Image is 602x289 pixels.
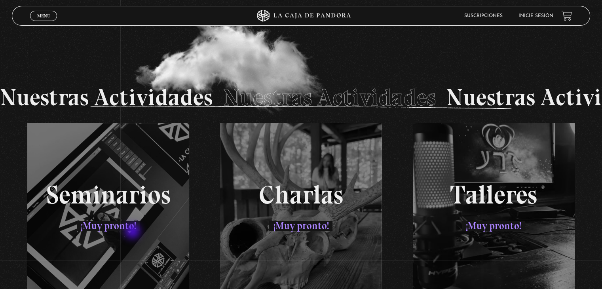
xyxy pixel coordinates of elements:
[561,10,572,21] a: View your shopping cart
[464,13,503,18] a: Suscripciones
[34,20,53,25] span: Cerrar
[37,13,50,18] span: Menu
[518,13,553,18] a: Inicie sesión
[221,76,444,119] li: Nuestras Actividades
